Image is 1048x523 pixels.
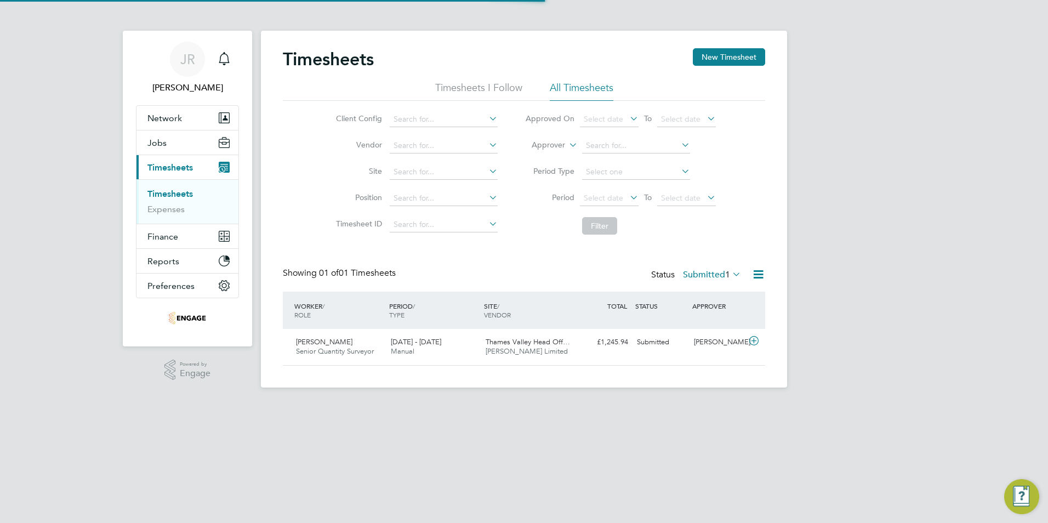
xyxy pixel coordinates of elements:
input: Search for... [582,138,690,154]
span: Select date [661,193,700,203]
button: Jobs [136,130,238,155]
span: 1 [725,269,730,280]
span: Thames Valley Head Off… [486,337,570,346]
h2: Timesheets [283,48,374,70]
span: ROLE [294,310,311,319]
button: Timesheets [136,155,238,179]
span: 01 of [319,268,339,278]
label: Approver [516,140,565,151]
input: Search for... [390,217,498,232]
label: Period Type [525,166,574,176]
span: Select date [584,114,623,124]
div: Submitted [633,333,690,351]
div: APPROVER [690,296,747,316]
span: Timesheets [147,162,193,173]
span: Select date [661,114,700,124]
span: Preferences [147,281,195,291]
span: To [641,190,655,204]
input: Search for... [390,191,498,206]
span: / [497,302,499,310]
span: Reports [147,256,179,266]
span: Powered by [180,360,210,369]
li: Timesheets I Follow [435,81,522,101]
a: Go to home page [136,309,239,327]
button: Filter [582,217,617,235]
span: [PERSON_NAME] [296,337,352,346]
span: Finance [147,231,178,242]
span: [DATE] - [DATE] [391,337,441,346]
input: Select one [582,164,690,180]
div: Timesheets [136,179,238,224]
a: Expenses [147,204,185,214]
a: Timesheets [147,189,193,199]
div: £1,245.94 [576,333,633,351]
span: Senior Quantity Surveyor [296,346,374,356]
input: Search for... [390,138,498,154]
li: All Timesheets [550,81,613,101]
span: [PERSON_NAME] Limited [486,346,568,356]
button: Finance [136,224,238,248]
label: Approved On [525,113,574,123]
a: JR[PERSON_NAME] [136,42,239,94]
span: TOTAL [607,302,627,310]
span: To [641,111,655,126]
label: Period [525,192,574,202]
span: TYPE [389,310,405,319]
label: Vendor [333,140,382,150]
input: Search for... [390,164,498,180]
img: tglsearch-logo-retina.png [169,309,206,327]
button: Preferences [136,274,238,298]
span: JR [180,52,195,66]
span: 01 Timesheets [319,268,396,278]
label: Timesheet ID [333,219,382,229]
div: Status [651,268,743,283]
label: Client Config [333,113,382,123]
div: SITE [481,296,576,325]
label: Site [333,166,382,176]
span: Manual [391,346,414,356]
button: Engage Resource Center [1004,479,1039,514]
nav: Main navigation [123,31,252,346]
span: Select date [584,193,623,203]
div: Showing [283,268,398,279]
span: Jobs [147,138,167,148]
button: New Timesheet [693,48,765,66]
div: STATUS [633,296,690,316]
span: / [322,302,324,310]
button: Network [136,106,238,130]
span: Network [147,113,182,123]
span: Engage [180,369,210,378]
span: Joanna Rogers [136,81,239,94]
label: Submitted [683,269,741,280]
div: [PERSON_NAME] [690,333,747,351]
span: / [413,302,415,310]
button: Reports [136,249,238,273]
a: Powered byEngage [164,360,211,380]
input: Search for... [390,112,498,127]
span: VENDOR [484,310,511,319]
label: Position [333,192,382,202]
div: PERIOD [386,296,481,325]
div: WORKER [292,296,386,325]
